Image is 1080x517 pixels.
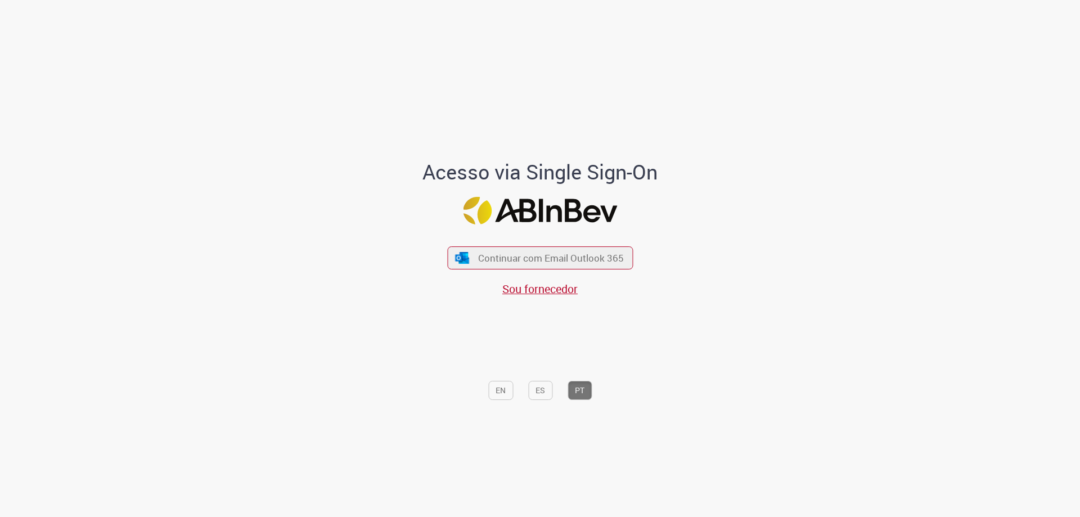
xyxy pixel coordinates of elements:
button: PT [568,381,592,400]
button: ícone Azure/Microsoft 360 Continuar com Email Outlook 365 [447,246,633,269]
img: Logo ABInBev [463,197,617,224]
button: EN [488,381,513,400]
a: Sou fornecedor [502,281,578,296]
h1: Acesso via Single Sign-On [384,161,696,183]
span: Continuar com Email Outlook 365 [478,251,624,264]
button: ES [528,381,552,400]
img: ícone Azure/Microsoft 360 [454,252,470,264]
